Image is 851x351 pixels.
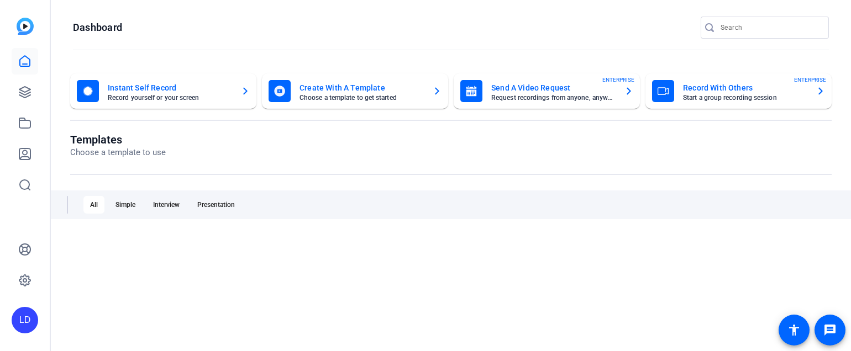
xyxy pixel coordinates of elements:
img: blue-gradient.svg [17,18,34,35]
button: Send A Video RequestRequest recordings from anyone, anywhereENTERPRISE [454,73,640,109]
button: Instant Self RecordRecord yourself or your screen [70,73,256,109]
button: Record With OthersStart a group recording sessionENTERPRISE [645,73,832,109]
mat-card-subtitle: Start a group recording session [683,94,807,101]
span: ENTERPRISE [794,76,826,84]
mat-card-title: Send A Video Request [491,81,616,94]
div: Interview [146,196,186,214]
button: Create With A TemplateChoose a template to get started [262,73,448,109]
mat-icon: message [823,323,837,337]
span: ENTERPRISE [602,76,634,84]
h1: Templates [70,133,166,146]
mat-card-subtitle: Request recordings from anyone, anywhere [491,94,616,101]
mat-card-subtitle: Choose a template to get started [300,94,424,101]
input: Search [721,21,820,34]
mat-card-title: Instant Self Record [108,81,232,94]
mat-card-subtitle: Record yourself or your screen [108,94,232,101]
mat-card-title: Record With Others [683,81,807,94]
div: Presentation [191,196,241,214]
mat-card-title: Create With A Template [300,81,424,94]
p: Choose a template to use [70,146,166,159]
h1: Dashboard [73,21,122,34]
div: All [83,196,104,214]
div: Simple [109,196,142,214]
div: LD [12,307,38,333]
mat-icon: accessibility [787,323,801,337]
